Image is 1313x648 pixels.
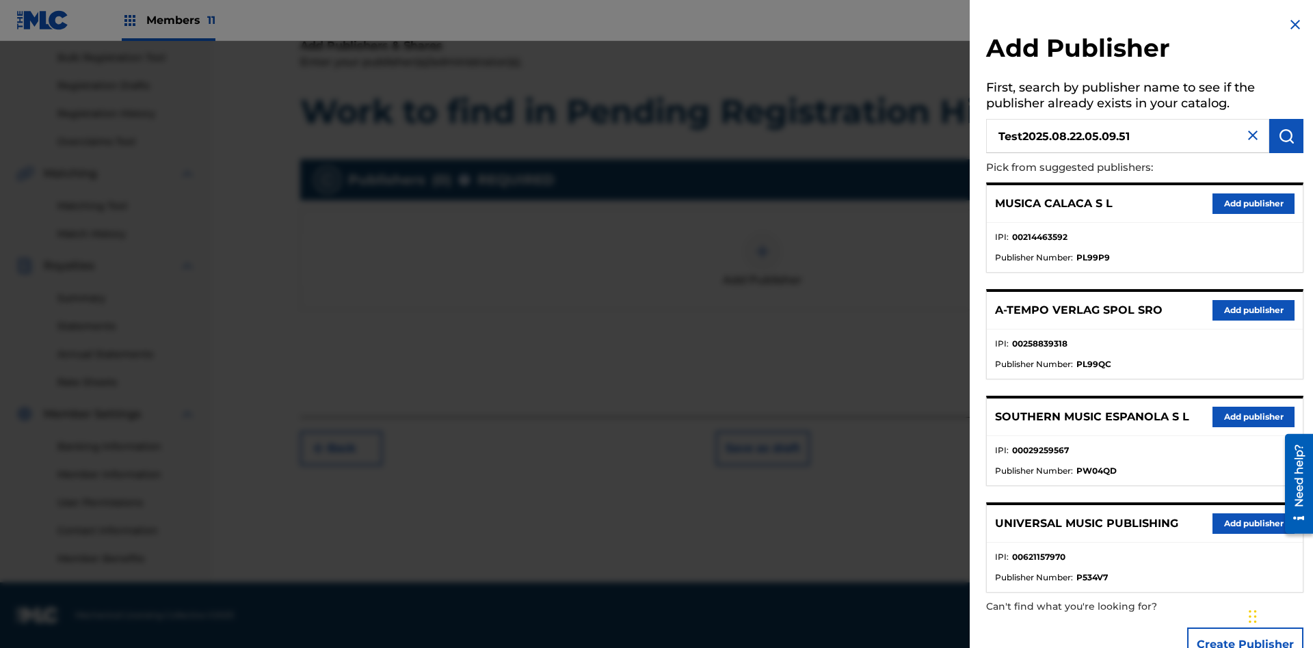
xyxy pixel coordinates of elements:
p: A-TEMPO VERLAG SPOL SRO [995,302,1163,319]
strong: 00258839318 [1012,338,1067,350]
input: Search publisher's name [986,119,1269,153]
iframe: Resource Center [1275,429,1313,541]
iframe: Chat Widget [1245,582,1313,648]
p: Pick from suggested publishers: [986,153,1225,183]
h5: First, search by publisher name to see if the publisher already exists in your catalog. [986,76,1303,119]
strong: P534V7 [1076,571,1108,584]
img: close [1245,127,1261,144]
strong: 00029259567 [1012,444,1069,457]
button: Add publisher [1212,193,1295,214]
button: Add publisher [1212,513,1295,534]
img: MLC Logo [16,10,69,30]
span: 11 [207,14,215,27]
span: Publisher Number : [995,465,1073,477]
span: IPI : [995,338,1009,350]
span: IPI : [995,551,1009,563]
span: IPI : [995,444,1009,457]
button: Add publisher [1212,300,1295,321]
p: UNIVERSAL MUSIC PUBLISHING [995,515,1178,532]
strong: PL99QC [1076,358,1111,370]
strong: 00214463592 [1012,231,1067,243]
strong: 00621157970 [1012,551,1065,563]
strong: PW04QD [1076,465,1117,477]
strong: PL99P9 [1076,252,1110,264]
img: Search Works [1278,128,1295,144]
span: IPI : [995,231,1009,243]
img: Top Rightsholders [122,12,138,29]
span: Members [146,12,215,28]
span: Publisher Number : [995,571,1073,584]
p: MUSICA CALACA S L [995,195,1113,212]
p: Can't find what you're looking for? [986,593,1225,621]
h2: Add Publisher [986,33,1303,68]
span: Publisher Number : [995,252,1073,264]
div: Drag [1249,596,1257,637]
button: Add publisher [1212,407,1295,427]
p: SOUTHERN MUSIC ESPANOLA S L [995,409,1189,425]
span: Publisher Number : [995,358,1073,370]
